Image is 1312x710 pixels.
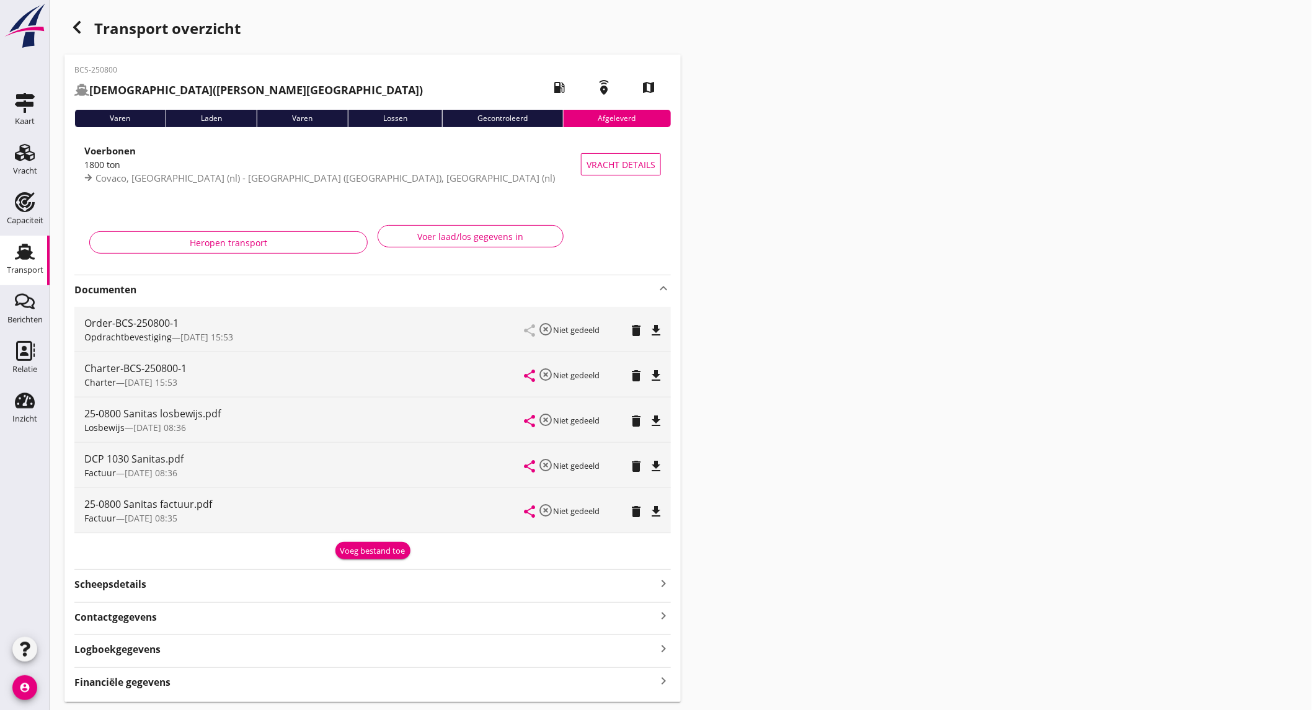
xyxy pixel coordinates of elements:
i: highlight_off [538,458,553,473]
i: file_download [649,368,663,383]
div: Charter-BCS-250800-1 [84,361,525,376]
div: Order-BCS-250800-1 [84,316,525,331]
div: Kaart [15,117,35,125]
i: delete [629,323,644,338]
i: emergency_share [587,70,621,105]
strong: Scheepsdetails [74,577,146,592]
strong: Contactgegevens [74,610,157,624]
div: — [84,376,525,389]
i: file_download [649,459,663,474]
span: Charter [84,376,116,388]
small: Niet gedeeld [553,505,600,517]
div: Transport overzicht [64,15,681,45]
div: Berichten [7,316,43,324]
small: Niet gedeeld [553,415,600,426]
span: Losbewijs [84,422,125,433]
span: Opdrachtbevestiging [84,331,172,343]
i: file_download [649,504,663,519]
button: Heropen transport [89,231,368,254]
div: DCP 1030 Sanitas.pdf [84,451,525,466]
i: local_gas_station [542,70,577,105]
a: Voerbonen1800 tonCovaco, [GEOGRAPHIC_DATA] (nl) - [GEOGRAPHIC_DATA] ([GEOGRAPHIC_DATA]), [GEOGRAP... [74,137,671,192]
i: highlight_off [538,412,553,427]
div: 25-0800 Sanitas factuur.pdf [84,497,525,512]
i: highlight_off [538,503,553,518]
span: [DATE] 08:35 [125,512,177,524]
i: keyboard_arrow_right [656,575,671,592]
p: BCS-250800 [74,64,423,76]
strong: Financiële gegevens [74,675,171,690]
i: keyboard_arrow_up [656,281,671,296]
strong: Voerbonen [84,144,136,157]
div: Transport [7,266,43,274]
img: logo-small.a267ee39.svg [2,3,47,49]
span: [DATE] 15:53 [180,331,233,343]
div: Varen [74,110,166,127]
i: share [522,459,537,474]
div: Vracht [13,167,37,175]
div: Voeg bestand toe [340,545,406,557]
div: — [84,466,525,479]
i: account_circle [12,675,37,700]
div: 25-0800 Sanitas losbewijs.pdf [84,406,525,421]
small: Niet gedeeld [553,460,600,471]
div: Lossen [348,110,443,127]
div: Voer laad/los gegevens in [388,230,553,243]
div: Capaciteit [7,216,43,224]
i: share [522,414,537,428]
span: Factuur [84,467,116,479]
i: highlight_off [538,322,553,337]
div: Varen [257,110,348,127]
button: Vracht details [581,153,661,175]
span: Vracht details [587,158,655,171]
i: keyboard_arrow_right [656,640,671,657]
i: share [522,368,537,383]
strong: Logboekgegevens [74,642,161,657]
div: — [84,512,525,525]
button: Voer laad/los gegevens in [378,225,564,247]
div: 1800 ton [84,158,581,171]
i: highlight_off [538,367,553,382]
i: map [631,70,666,105]
strong: [DEMOGRAPHIC_DATA] [89,82,213,97]
i: keyboard_arrow_right [656,673,671,690]
div: Heropen transport [100,236,357,249]
div: Inzicht [12,415,37,423]
span: [DATE] 08:36 [133,422,186,433]
div: Relatie [12,365,37,373]
i: delete [629,414,644,428]
span: Covaco, [GEOGRAPHIC_DATA] (nl) - [GEOGRAPHIC_DATA] ([GEOGRAPHIC_DATA]), [GEOGRAPHIC_DATA] (nl) [95,172,555,184]
div: Gecontroleerd [442,110,563,127]
h2: ([PERSON_NAME][GEOGRAPHIC_DATA]) [74,82,423,99]
i: share [522,504,537,519]
i: delete [629,504,644,519]
span: [DATE] 08:36 [125,467,177,479]
div: — [84,331,525,344]
span: Factuur [84,512,116,524]
button: Voeg bestand toe [335,542,410,559]
i: file_download [649,323,663,338]
small: Niet gedeeld [553,324,600,335]
span: [DATE] 15:53 [125,376,177,388]
i: keyboard_arrow_right [656,608,671,624]
small: Niet gedeeld [553,370,600,381]
i: file_download [649,414,663,428]
strong: Documenten [74,283,656,297]
div: Laden [166,110,257,127]
div: — [84,421,525,434]
div: Afgeleverd [563,110,672,127]
i: delete [629,459,644,474]
i: delete [629,368,644,383]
